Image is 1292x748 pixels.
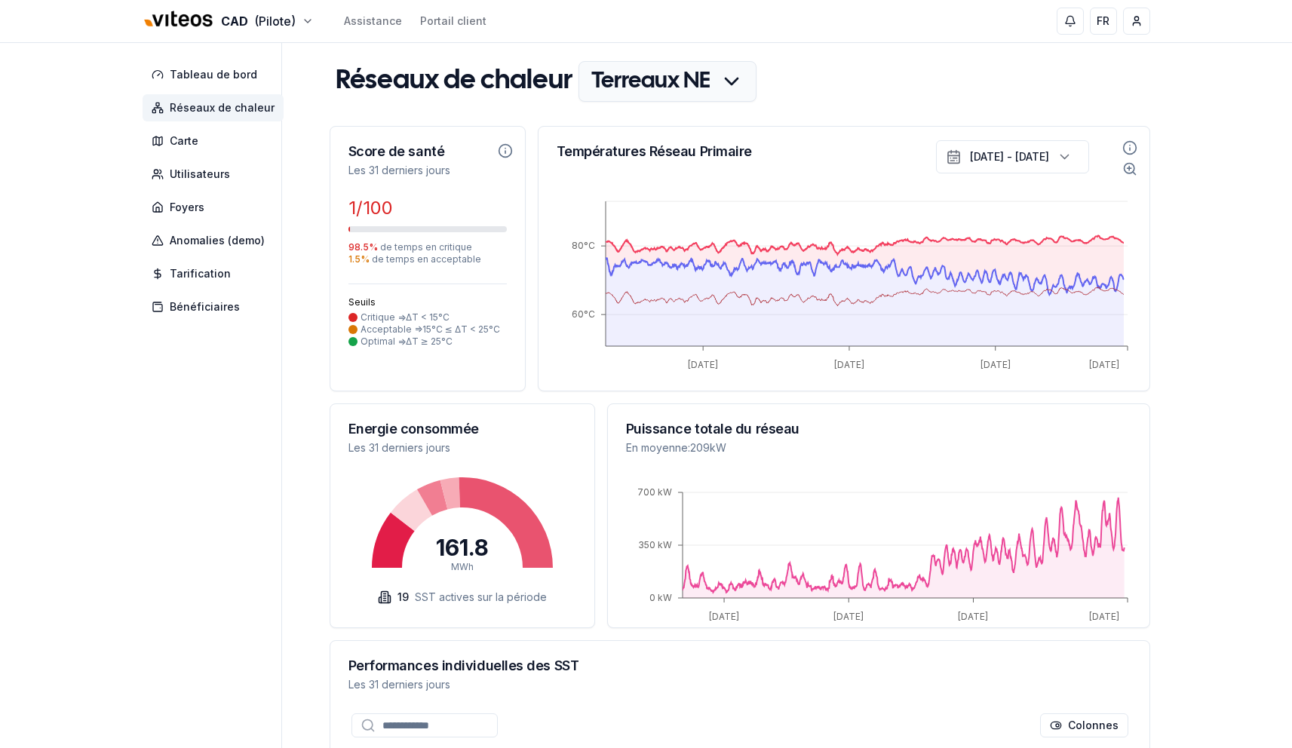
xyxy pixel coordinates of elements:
span: Critique => ΔT < 15°C [361,311,450,323]
h3: Puissance totale du réseau [626,422,1131,436]
tspan: [DATE] [1088,611,1119,622]
tspan: [DATE] [709,611,739,622]
span: 98.5 % [348,241,378,253]
tspan: 0 kW [649,592,672,603]
button: FR [1090,8,1117,35]
a: Foyers [143,194,290,221]
button: [DATE] - [DATE] [936,140,1089,173]
span: 1 /100 [348,196,393,220]
tspan: 161.8 [436,534,489,561]
img: Viteos - CAD Logo [143,2,215,38]
a: Réseaux de chaleur [143,94,290,121]
p: Les 31 derniers jours [348,163,507,178]
div: [DATE] - [DATE] [970,149,1049,164]
span: Anomalies (demo) [170,233,265,248]
button: Informations sur la température [1122,140,1137,155]
span: de temps en critique [348,241,507,253]
p: Les 31 derniers jours [348,440,576,455]
span: Foyers [170,200,204,215]
tspan: [DATE] [833,611,864,622]
p: En moyenne : 209 kW [626,440,1131,455]
a: Assistance [344,14,402,29]
tspan: 350 kW [638,539,672,550]
tspan: [DATE] [958,611,988,622]
a: Tableau de bord [143,61,290,88]
tspan: MWh [451,561,474,572]
span: Utilisateurs [170,167,230,182]
span: Bénéficiaires [170,299,240,314]
tspan: 60°C [572,308,595,320]
h3: Températures Réseau Primaire [557,145,1131,158]
a: Portail client [420,14,486,29]
span: CAD [221,12,248,30]
a: Utilisateurs [143,161,290,188]
span: de temps en acceptable [348,253,507,265]
span: SST actives sur la période [415,590,547,605]
button: Cocher les colonnes [1040,713,1128,737]
span: FR [1097,14,1109,29]
span: Tarification [170,266,231,281]
button: Informations sur le score de santé [498,143,513,158]
span: (Pilote) [254,12,296,30]
span: Carte [170,133,198,149]
h3: Performances individuelles des SST [348,659,1131,673]
span: 19 [397,590,409,605]
a: Bénéficiaires [143,293,290,320]
span: Optimal => ΔT ≥ 25°C [361,336,453,348]
h3: Score de santé [348,145,507,158]
tspan: [DATE] [980,359,1010,370]
p: Les 31 derniers jours [348,677,1131,692]
button: CAD(Pilote) [143,5,314,38]
tspan: [DATE] [1088,359,1119,370]
tspan: [DATE] [688,359,718,370]
h3: Energie consommée [348,422,576,436]
a: Tarification [143,260,290,287]
span: Réseaux de chaleur [170,100,275,115]
a: Carte [143,127,290,155]
div: Seuils [348,296,507,308]
tspan: [DATE] [833,359,864,370]
span: 1.5 % [348,253,370,265]
h1: Terreaux NE [591,68,744,95]
span: Acceptable => 15°C ≤ ΔT < 25°C [361,323,500,336]
h1: Réseaux de chaleur [336,66,572,97]
span: Tableau de bord [170,67,257,82]
button: Informations sur le zoom [1122,161,1137,176]
tspan: 80°C [572,240,595,251]
tspan: 700 kW [637,486,672,498]
a: Anomalies (demo) [143,227,290,254]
